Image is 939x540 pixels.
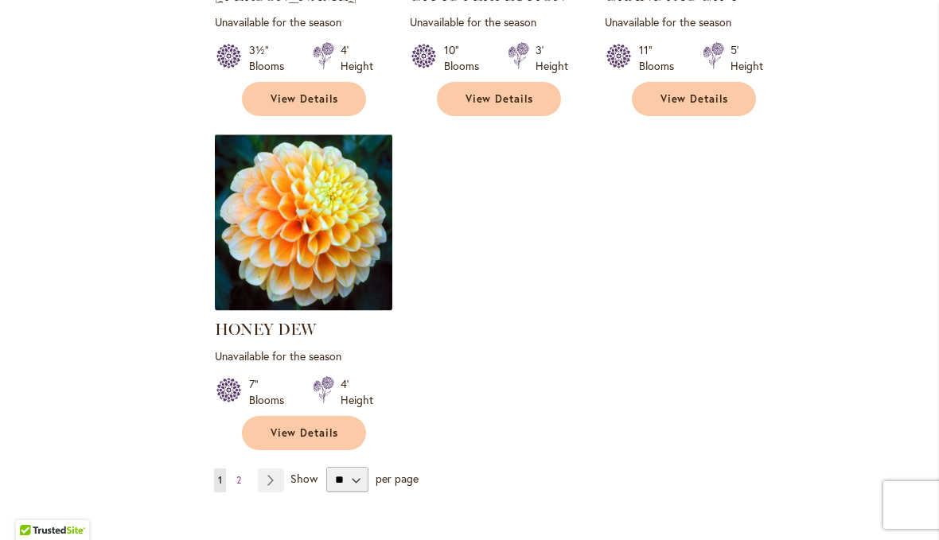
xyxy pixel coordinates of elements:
a: HONEY DEW [215,320,316,339]
div: 3½" Blooms [249,42,294,74]
div: 11" Blooms [639,42,684,74]
a: View Details [242,416,366,450]
div: 4' Height [341,376,373,408]
span: View Details [271,426,339,440]
span: Show [290,471,318,486]
div: 5' Height [731,42,763,74]
a: 2 [232,468,245,492]
a: View Details [632,82,756,116]
span: View Details [271,92,339,106]
span: View Details [660,92,729,106]
p: Unavailable for the season [410,14,587,29]
span: per page [376,471,419,486]
img: Honey Dew [215,134,392,311]
span: View Details [466,92,534,106]
p: Unavailable for the season [215,348,392,363]
a: Honey Dew [215,299,392,314]
div: 10" Blooms [444,42,489,74]
div: 3' Height [536,42,568,74]
p: Unavailable for the season [605,14,782,29]
a: View Details [437,82,561,116]
div: 4' Height [341,42,373,74]
span: 1 [218,474,222,486]
div: 7" Blooms [249,376,294,408]
iframe: Launch Accessibility Center [12,484,56,528]
span: 2 [236,474,241,486]
a: View Details [242,82,366,116]
p: Unavailable for the season [215,14,392,29]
